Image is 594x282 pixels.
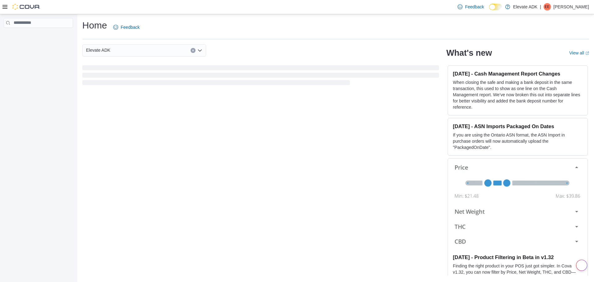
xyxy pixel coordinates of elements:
p: If you are using the Ontario ASN format, the ASN Import in purchase orders will now automatically... [453,132,583,150]
h3: [DATE] - Cash Management Report Changes [453,71,583,77]
h2: What's new [446,48,492,58]
span: Feedback [121,24,140,30]
div: Eli Emery [544,3,551,11]
button: Open list of options [197,48,202,53]
img: Cova [12,4,40,10]
p: [PERSON_NAME] [553,3,589,11]
p: | [540,3,541,11]
p: When closing the safe and making a bank deposit in the same transaction, this used to show as one... [453,79,583,110]
p: Elevate ADK [513,3,538,11]
nav: Complex example [4,29,73,44]
h3: [DATE] - ASN Imports Packaged On Dates [453,123,583,129]
a: Feedback [111,21,142,33]
h1: Home [82,19,107,32]
span: Feedback [465,4,484,10]
a: View allExternal link [569,50,589,55]
input: Dark Mode [489,4,502,10]
svg: External link [585,51,589,55]
button: Clear input [191,48,196,53]
span: Loading [82,67,439,86]
span: EE [545,3,550,11]
span: Elevate ADK [86,46,110,54]
h3: [DATE] - Product Filtering in Beta in v1.32 [453,254,583,260]
a: Feedback [455,1,486,13]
